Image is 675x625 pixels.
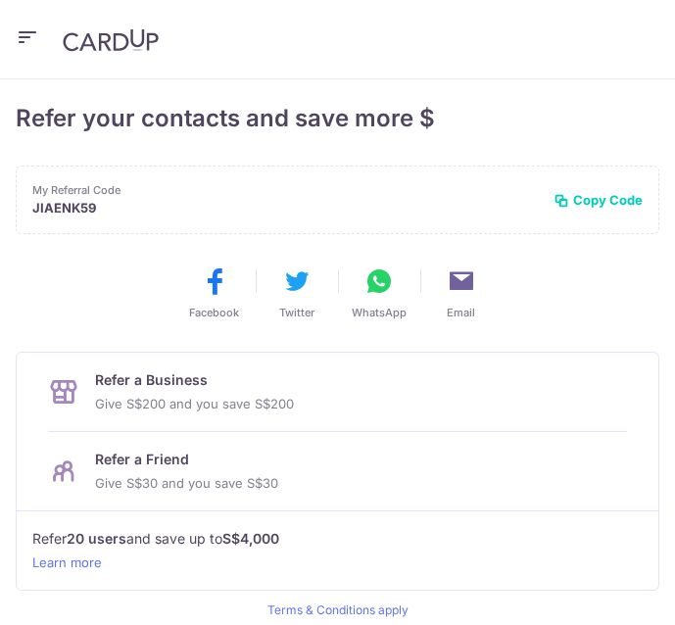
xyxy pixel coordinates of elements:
a: Terms & Conditions apply [267,602,409,617]
span: Email [447,305,475,320]
p: Give S$200 and you save S$200 [95,392,294,415]
span: Twitter [279,305,314,320]
button: Facebook [183,265,246,320]
a: Learn more [32,551,643,574]
span: WhatsApp [352,305,407,320]
span: Facebook [189,305,239,320]
p: Refer a Business [95,368,294,392]
h4: Refer your contacts and save more $ [16,103,659,134]
button: WhatsApp [348,265,410,320]
button: Twitter [265,265,328,320]
img: CardUp [63,28,159,52]
p: JIAENK59 [32,198,538,217]
p: Refer a Friend [95,448,278,471]
strong: S$4,000 [222,527,279,551]
p: Refer and save up to [32,527,643,551]
button: Copy Code [554,190,643,210]
button: Email [430,265,493,320]
p: Give S$30 and you save S$30 [95,471,278,495]
p: My Referral Code [32,182,538,198]
strong: 20 users [67,527,126,551]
